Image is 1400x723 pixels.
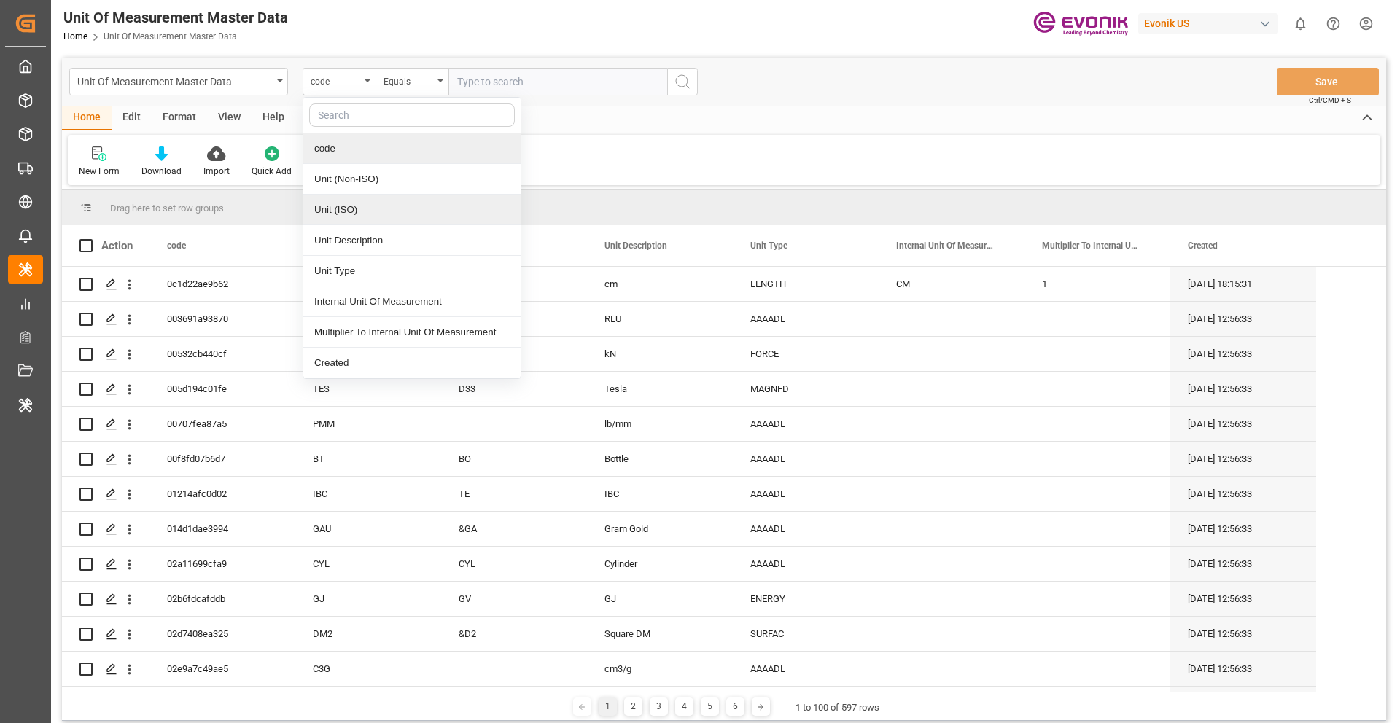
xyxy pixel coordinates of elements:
div: AAAADL [733,477,879,511]
button: show 0 new notifications [1284,7,1317,40]
div: Action [101,239,133,252]
div: Press SPACE to select this row. [62,372,149,407]
div: Press SPACE to select this row. [62,302,149,337]
div: [DATE] 12:56:33 [1170,617,1316,651]
div: Bottle [587,442,733,476]
div: Unit Of Measurement Master Data [77,71,272,90]
button: search button [667,68,698,95]
div: 6 [726,697,744,716]
span: Unit Type [750,241,787,251]
div: C3G [295,652,441,686]
div: Press SPACE to select this row. [149,337,1316,372]
div: 02e9a7c49ae5 [149,652,295,686]
button: Save [1277,68,1379,95]
div: Unit (Non-ISO) [303,164,521,195]
span: code [167,241,186,251]
div: CM [879,267,1024,301]
div: FORCE [733,337,879,371]
div: &D2 [441,617,587,651]
span: Internal Unit Of Measurement [896,241,994,251]
div: Unit Description [303,225,521,256]
div: 1 [1024,267,1170,301]
div: Download [141,165,182,178]
div: D33 [441,372,587,406]
div: Press SPACE to select this row. [62,267,149,302]
div: Evonik US [1138,13,1278,34]
div: 003691a93870 [149,302,295,336]
span: Unit Description [604,241,667,251]
div: Press SPACE to select this row. [62,407,149,442]
div: Equals [384,71,433,88]
div: Press SPACE to select this row. [149,372,1316,407]
div: [DATE] 12:56:33 [1170,582,1316,616]
div: 00707fea87a5 [149,407,295,441]
div: 3 [650,697,668,716]
div: Press SPACE to select this row. [149,547,1316,582]
div: Press SPACE to select this row. [62,547,149,582]
div: Press SPACE to select this row. [62,337,149,372]
div: 00f8fd07b6d7 [149,442,295,476]
a: Home [63,31,87,42]
div: 005d194c01fe [149,372,295,406]
div: &GA [441,512,587,546]
div: Press SPACE to select this row. [62,477,149,512]
div: Internal Unit Of Measurement [303,286,521,317]
div: CYL [441,547,587,581]
div: Unit Type [303,256,521,286]
div: TE [441,477,587,511]
div: [DATE] 12:56:33 [1170,477,1316,511]
div: Multiplier To Internal Unit Of Measurement [303,317,521,348]
div: [DATE] 12:56:33 [1170,337,1316,371]
div: [DATE] 12:56:33 [1170,302,1316,336]
img: Evonik-brand-mark-Deep-Purple-RGB.jpeg_1700498283.jpeg [1033,11,1128,36]
div: code [311,71,360,88]
div: DM2 [295,617,441,651]
div: Square DM [587,617,733,651]
div: code [303,133,521,164]
div: 4 [675,697,693,716]
div: Press SPACE to select this row. [62,617,149,652]
div: IBC [295,477,441,511]
div: TES [295,372,441,406]
div: Press SPACE to select this row. [149,407,1316,442]
div: GV [441,582,587,616]
div: View [207,106,252,130]
span: Ctrl/CMD + S [1309,95,1351,106]
div: Press SPACE to select this row. [149,652,1316,687]
div: Press SPACE to select this row. [149,267,1316,302]
div: [DATE] 12:56:33 [1170,407,1316,441]
div: cm3/g [587,652,733,686]
div: Unit (ISO) [303,195,521,225]
div: MAGNFD [733,372,879,406]
div: Press SPACE to select this row. [62,512,149,547]
div: AAAADL [733,302,879,336]
button: open menu [69,68,288,95]
div: Format [152,106,207,130]
button: open menu [376,68,448,95]
div: 0c1d22ae9b62 [149,267,295,301]
div: ENERGY [733,582,879,616]
div: lb/mm [587,407,733,441]
div: Press SPACE to select this row. [149,617,1316,652]
div: AAAADL [733,407,879,441]
div: Home [62,106,112,130]
div: 02b6fdcafddb [149,582,295,616]
div: AAAADL [733,547,879,581]
div: AAAADL [733,652,879,686]
div: Press SPACE to select this row. [149,302,1316,337]
span: Multiplier To Internal Unit Of Measurement [1042,241,1140,251]
div: 2 [624,697,642,716]
div: Press SPACE to select this row. [149,512,1316,547]
div: Press SPACE to select this row. [62,442,149,477]
div: RLU [587,302,733,336]
div: CYL [295,547,441,581]
div: Import [203,165,230,178]
div: [DATE] 12:56:33 [1170,512,1316,546]
div: SURFAC [733,617,879,651]
div: Unit Of Measurement Master Data [63,7,288,28]
div: Press SPACE to select this row. [149,442,1316,477]
div: BT [295,442,441,476]
div: kN [587,337,733,371]
div: Gram Gold [587,512,733,546]
div: RLU [295,302,441,336]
